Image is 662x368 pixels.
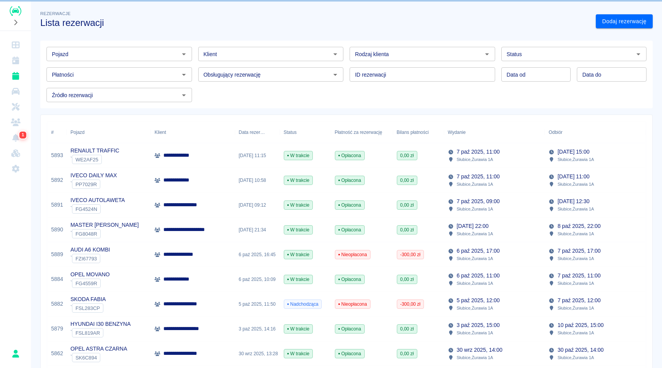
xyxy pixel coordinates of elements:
[51,176,63,184] a: 5892
[72,231,100,237] span: FG8048R
[335,350,364,357] span: Opłacona
[3,84,28,99] a: Flota
[557,296,600,305] p: 7 paź 2025, 12:00
[70,328,130,337] div: `
[457,156,493,163] p: Słubice , Żurawia 1A
[70,204,125,214] div: `
[397,177,417,184] span: 0,00 zł
[393,122,444,143] div: Bilans płatności
[557,197,589,205] p: [DATE] 12:30
[70,122,84,143] div: Pojazd
[70,229,139,238] div: `
[397,301,424,308] span: -300,00 zł
[70,147,119,155] p: RENAULT TRAFFIC
[47,122,67,143] div: #
[178,69,189,80] button: Otwórz
[397,251,424,258] span: -300,00 zł
[448,122,466,143] div: Wydanie
[397,122,429,143] div: Bilans płatności
[557,280,594,287] p: Słubice , Żurawia 1A
[457,354,493,361] p: Słubice , Żurawia 1A
[235,317,280,341] div: 3 paź 2025, 14:16
[331,122,393,143] div: Płatność za rezerwację
[70,270,110,279] p: OPEL MOVANO
[557,148,589,156] p: [DATE] 15:00
[235,267,280,292] div: 6 paź 2025, 10:09
[284,301,322,308] span: Nadchodząca
[151,122,235,143] div: Klient
[72,355,100,361] span: SK6C894
[72,206,100,212] span: FG4524N
[335,202,364,209] span: Opłacona
[72,256,100,262] span: FZI67793
[3,68,28,84] a: Rezerwacje
[3,145,28,161] a: Widget WWW
[235,292,280,317] div: 5 paź 2025, 11:50
[545,122,646,143] div: Odbiór
[70,246,110,254] p: AUDI A6 KOMBI
[235,122,280,143] div: Data rezerwacji
[67,122,151,143] div: Pojazd
[72,181,100,187] span: PP7029R
[284,350,313,357] span: W trakcie
[178,90,189,101] button: Otwórz
[72,157,101,163] span: WE2AF25
[40,17,590,28] h3: Lista rezerwacji
[239,122,265,143] div: Data rezerwacji
[557,255,594,262] p: Słubice , Żurawia 1A
[557,329,594,336] p: Słubice , Żurawia 1A
[3,53,28,68] a: Kalendarz
[235,217,280,242] div: [DATE] 21:34
[70,345,127,353] p: OPEL ASTRA CZARNA
[457,296,500,305] p: 5 paź 2025, 12:00
[20,131,26,139] span: 1
[284,152,313,159] span: W trakcie
[40,11,70,16] span: Rezerwacje
[3,130,28,145] a: Powiadomienia
[335,301,370,308] span: Nieopłacona
[284,226,313,233] span: W trakcie
[70,320,130,328] p: HYUNDAI I30 BENZYNA
[7,346,24,362] button: Rafał Płaza
[335,122,382,143] div: Płatność za rezerwację
[457,346,503,354] p: 30 wrz 2025, 14:00
[397,325,417,332] span: 0,00 zł
[444,122,545,143] div: Wydanie
[557,230,594,237] p: Słubice , Żurawia 1A
[51,151,63,159] a: 5893
[235,168,280,193] div: [DATE] 10:58
[557,156,594,163] p: Słubice , Żurawia 1A
[280,122,331,143] div: Status
[457,181,493,188] p: Słubice , Żurawia 1A
[72,281,100,286] span: FG4559R
[397,276,417,283] span: 0,00 zł
[457,197,500,205] p: 7 paź 2025, 09:00
[563,127,573,138] button: Sort
[457,321,500,329] p: 3 paź 2025, 15:00
[335,325,364,332] span: Opłacona
[577,67,647,82] input: DD.MM.YYYY
[335,276,364,283] span: Opłacona
[397,152,417,159] span: 0,00 zł
[330,69,341,80] button: Otwórz
[70,221,139,229] p: MASTER [PERSON_NAME]
[3,99,28,115] a: Serwisy
[51,325,63,333] a: 5879
[557,173,589,181] p: [DATE] 11:00
[284,202,313,209] span: W trakcie
[51,250,63,258] a: 5889
[70,180,117,189] div: `
[457,230,493,237] p: Słubice , Żurawia 1A
[557,205,594,212] p: Słubice , Żurawia 1A
[265,127,276,138] button: Sort
[501,67,571,82] input: DD.MM.YYYY
[557,222,600,230] p: 8 paź 2025, 22:00
[235,193,280,217] div: [DATE] 09:12
[70,155,119,164] div: `
[557,305,594,312] p: Słubice , Żurawia 1A
[457,247,500,255] p: 6 paź 2025, 17:00
[51,122,54,143] div: #
[335,152,364,159] span: Opłacona
[397,202,417,209] span: 0,00 zł
[51,349,63,358] a: 5862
